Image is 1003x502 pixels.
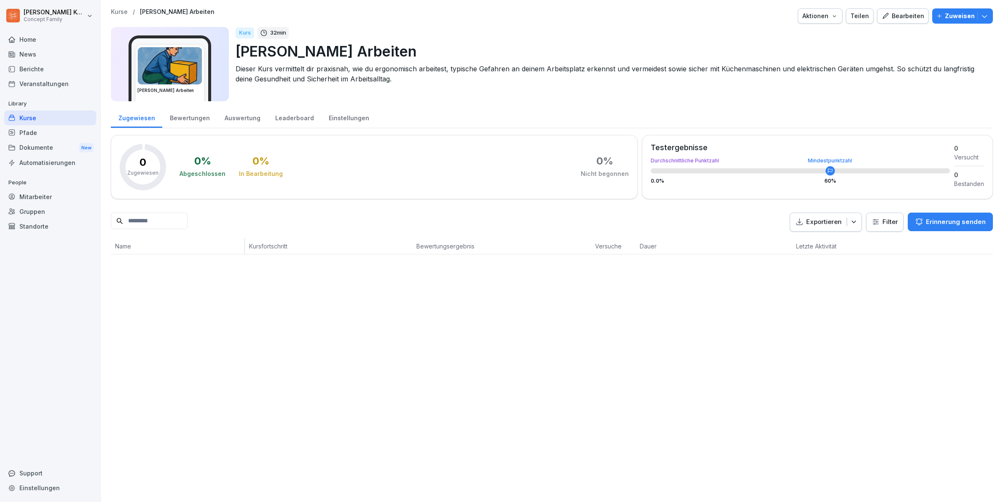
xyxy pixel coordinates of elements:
[217,106,268,128] a: Auswertung
[139,157,146,167] p: 0
[4,32,96,47] a: Home
[954,153,984,162] div: Versucht
[4,97,96,111] p: Library
[321,106,376,128] a: Einstellungen
[4,62,96,76] a: Berichte
[802,11,838,21] div: Aktionen
[4,140,96,156] a: DokumenteNew
[640,242,687,251] p: Dauer
[806,217,842,227] p: Exportieren
[138,47,202,84] img: ns5fm27uu5em6705ixom0yjt.png
[595,242,631,251] p: Versuche
[140,8,215,16] a: [PERSON_NAME] Arbeiten
[908,213,993,231] button: Erinnerung senden
[4,140,96,156] div: Dokumente
[4,111,96,125] a: Kurse
[581,170,629,178] div: Nicht begonnen
[239,170,283,178] div: In Bearbeitung
[808,158,852,163] div: Mindestpunktzahl
[596,156,613,166] div: 0 %
[137,87,202,94] h3: [PERSON_NAME] Arbeiten
[194,156,211,166] div: 0 %
[877,8,929,24] button: Bearbeiten
[4,219,96,234] a: Standorte
[882,11,924,21] div: Bearbeiten
[4,125,96,140] a: Pfade
[945,11,975,21] p: Zuweisen
[111,106,162,128] a: Zugewiesen
[270,29,286,37] p: 32 min
[850,11,869,21] div: Teilen
[24,16,85,22] p: Concept Family
[796,242,872,251] p: Letzte Aktivität
[4,76,96,91] a: Veranstaltungen
[4,466,96,480] div: Support
[24,9,85,16] p: [PERSON_NAME] Komarov
[249,242,408,251] p: Kursfortschritt
[180,170,225,178] div: Abgeschlossen
[236,27,254,38] div: Kurs
[4,155,96,170] a: Automatisierungen
[252,156,269,166] div: 0 %
[651,178,950,184] div: 0.0 %
[954,179,984,188] div: Bestanden
[236,40,986,62] p: [PERSON_NAME] Arbeiten
[4,176,96,189] p: People
[798,8,842,24] button: Aktionen
[4,189,96,204] a: Mitarbeiter
[4,480,96,495] a: Einstellungen
[954,170,984,179] div: 0
[932,8,993,24] button: Zuweisen
[926,217,986,227] p: Erinnerung senden
[115,242,240,251] p: Name
[127,169,158,177] p: Zugewiesen
[872,218,898,226] div: Filter
[162,106,217,128] a: Bewertungen
[651,144,950,151] div: Testergebnisse
[651,158,950,163] div: Durchschnittliche Punktzahl
[954,144,984,153] div: 0
[236,64,986,84] p: Dieser Kurs vermittelt dir praxisnah, wie du ergonomisch arbeitest, typische Gefahren an deinem A...
[866,213,903,231] button: Filter
[846,8,874,24] button: Teilen
[79,143,94,153] div: New
[824,178,836,184] div: 60 %
[4,204,96,219] a: Gruppen
[4,47,96,62] a: News
[133,8,135,16] p: /
[268,106,321,128] a: Leaderboard
[111,8,128,16] a: Kurse
[790,213,862,232] button: Exportieren
[416,242,587,251] p: Bewertungsergebnis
